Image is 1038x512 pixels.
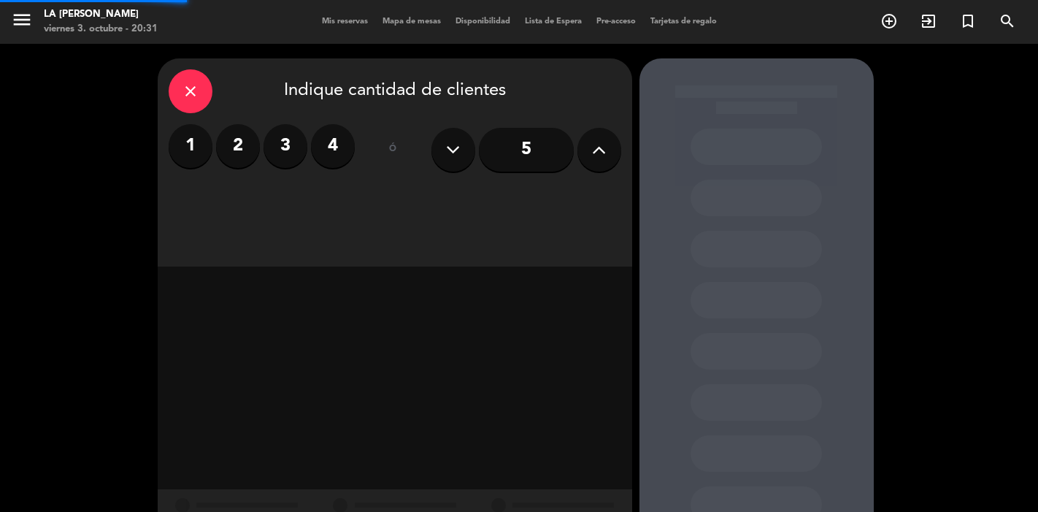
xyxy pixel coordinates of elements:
div: viernes 3. octubre - 20:31 [44,22,158,37]
label: 2 [216,124,260,168]
span: Disponibilidad [448,18,518,26]
span: Lista de Espera [518,18,589,26]
span: Tarjetas de regalo [643,18,724,26]
i: search [999,12,1016,30]
div: Indique cantidad de clientes [169,69,621,113]
i: menu [11,9,33,31]
div: LA [PERSON_NAME] [44,7,158,22]
i: exit_to_app [920,12,937,30]
i: turned_in_not [959,12,977,30]
button: menu [11,9,33,36]
label: 4 [311,124,355,168]
div: ó [369,124,417,175]
span: Mapa de mesas [375,18,448,26]
label: 3 [264,124,307,168]
i: close [182,83,199,100]
span: Pre-acceso [589,18,643,26]
i: add_circle_outline [880,12,898,30]
label: 1 [169,124,212,168]
span: Mis reservas [315,18,375,26]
